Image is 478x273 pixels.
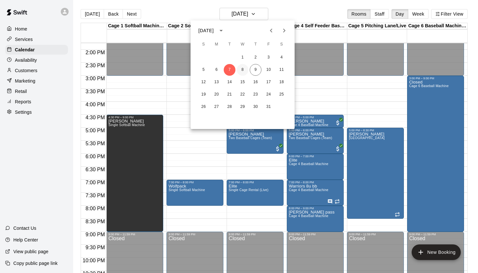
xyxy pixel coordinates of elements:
span: Sunday [198,38,209,51]
button: 25 [276,89,287,100]
button: 31 [263,101,274,113]
span: Thursday [250,38,261,51]
span: Wednesday [237,38,248,51]
button: 13 [211,76,222,88]
button: 30 [250,101,261,113]
button: 3 [263,52,274,63]
button: 26 [198,101,209,113]
button: 23 [250,89,261,100]
button: 8 [237,64,248,76]
button: 7 [224,64,235,76]
button: 14 [224,76,235,88]
button: 28 [224,101,235,113]
button: 10 [263,64,274,76]
button: 16 [250,76,261,88]
button: Previous month [265,24,278,37]
button: 1 [237,52,248,63]
button: 27 [211,101,222,113]
span: Tuesday [224,38,235,51]
button: 4 [276,52,287,63]
button: 5 [198,64,209,76]
div: [DATE] [198,27,214,34]
span: Saturday [276,38,287,51]
button: 2 [250,52,261,63]
button: 17 [263,76,274,88]
button: 11 [276,64,287,76]
span: Friday [263,38,274,51]
button: 9 [250,64,261,76]
button: 29 [237,101,248,113]
button: calendar view is open, switch to year view [216,25,227,36]
button: 6 [211,64,222,76]
button: 12 [198,76,209,88]
button: 20 [211,89,222,100]
button: 21 [224,89,235,100]
button: 19 [198,89,209,100]
button: 24 [263,89,274,100]
button: 15 [237,76,248,88]
span: Monday [211,38,222,51]
button: Next month [278,24,291,37]
button: 22 [237,89,248,100]
button: 18 [276,76,287,88]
